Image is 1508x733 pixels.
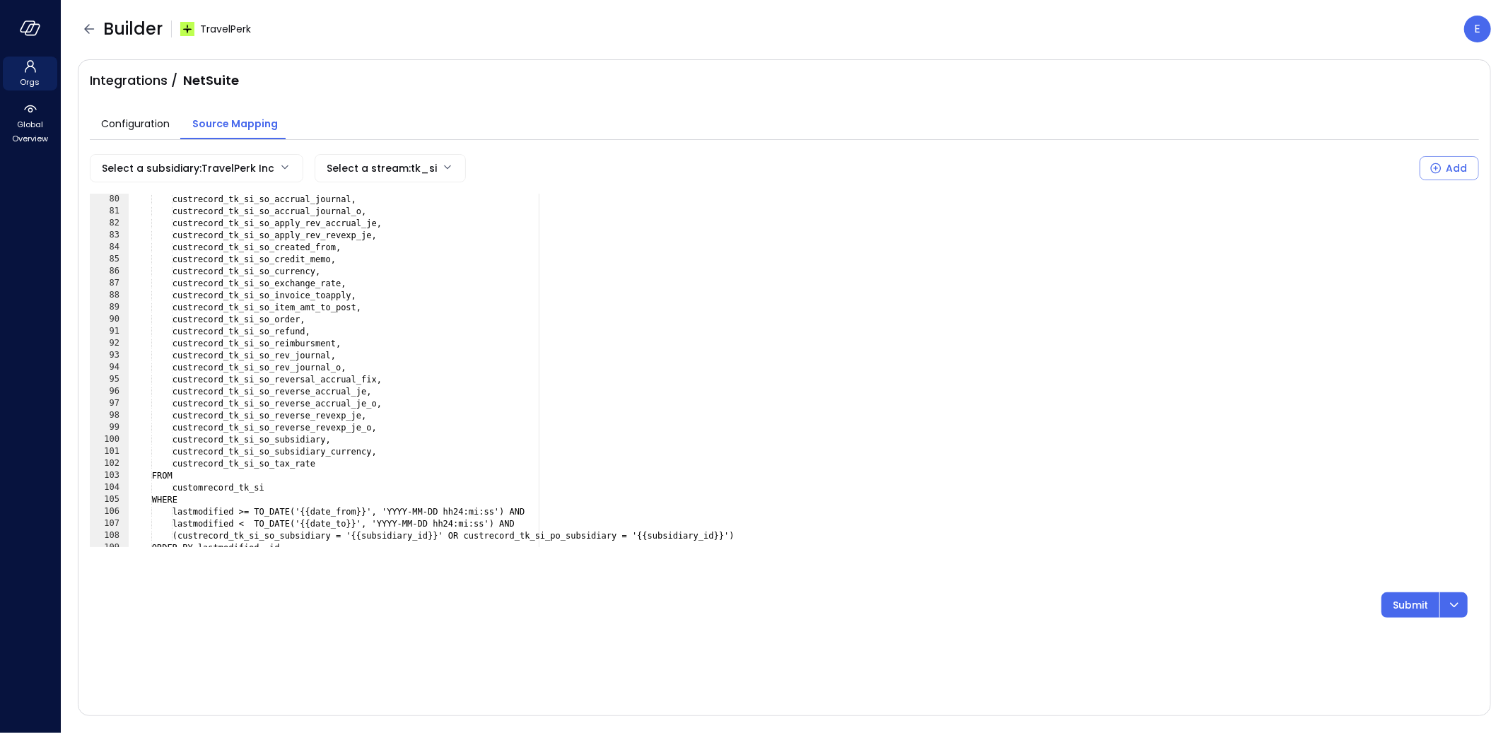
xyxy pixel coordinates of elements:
div: 82 [90,218,129,230]
div: 91 [90,326,129,338]
div: Global Overview [3,99,57,147]
div: Eleanor Yehudai [1464,16,1491,42]
div: 92 [90,338,129,350]
div: Orgs [3,57,57,90]
div: 109 [90,542,129,554]
div: 108 [90,530,129,542]
div: 88 [90,290,129,302]
div: 96 [90,386,129,398]
div: 95 [90,374,129,386]
span: Builder [103,18,163,40]
div: Select a Subsidiary to add a new Stream [1420,154,1479,182]
div: Select a subsidiary : TravelPerk Inc [102,155,274,182]
div: 94 [90,362,129,374]
div: 90 [90,314,129,326]
div: 87 [90,278,129,290]
div: 99 [90,422,129,434]
div: 83 [90,230,129,242]
div: 84 [90,242,129,254]
span: Orgs [21,75,40,89]
span: Source Mapping [192,116,278,131]
div: 98 [90,410,129,422]
div: 102 [90,458,129,470]
div: 105 [90,494,129,506]
span: Integrations / [90,71,177,90]
div: 106 [90,506,129,518]
div: 86 [90,266,129,278]
div: 101 [90,446,129,458]
button: Add [1420,156,1479,180]
div: 104 [90,482,129,494]
div: 89 [90,302,129,314]
button: dropdown-icon-button [1439,592,1468,618]
p: Submit [1393,597,1428,613]
div: 85 [90,254,129,266]
div: Button group with a nested menu [1381,592,1468,618]
div: 100 [90,434,129,446]
button: Submit [1381,592,1439,618]
span: Configuration [101,116,170,131]
div: 103 [90,470,129,482]
img: euz2wel6fvrjeyhjwgr9 [180,22,194,36]
div: Select a stream : tk_si [327,155,437,182]
div: Add [1446,160,1467,177]
div: 81 [90,206,129,218]
span: Global Overview [8,117,52,146]
p: E [1475,20,1481,37]
div: 80 [90,194,129,206]
span: NetSuite [183,71,239,90]
div: 107 [90,518,129,530]
div: 93 [90,350,129,362]
div: 97 [90,398,129,410]
span: TravelPerk [200,21,251,37]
